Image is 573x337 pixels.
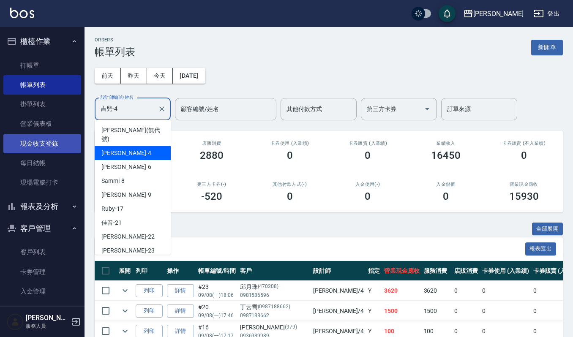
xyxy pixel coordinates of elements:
[480,281,531,301] td: 0
[238,261,311,281] th: 客戶
[521,149,527,161] h3: 0
[101,204,123,213] span: Ruby -17
[422,261,453,281] th: 服務消費
[417,182,475,187] h2: 入金儲值
[530,6,563,22] button: 登出
[167,304,194,318] a: 詳情
[7,313,24,330] img: Person
[101,126,164,144] span: [PERSON_NAME] (無代號)
[105,245,525,253] span: 訂單列表
[525,245,557,253] a: 報表匯出
[366,301,382,321] td: Y
[339,141,397,146] h2: 卡券販賣 (入業績)
[200,149,224,161] h3: 2880
[431,149,461,161] h3: 16450
[3,262,81,282] a: 卡券管理
[173,68,205,84] button: [DATE]
[452,261,480,281] th: 店販消費
[95,68,121,84] button: 前天
[311,261,366,281] th: 設計師
[101,94,134,101] label: 設計師編號/姓名
[420,102,434,116] button: Open
[473,8,524,19] div: [PERSON_NAME]
[452,301,480,321] td: 0
[196,281,238,301] td: #23
[443,190,449,202] h3: 0
[261,182,319,187] h2: 其他付款方式(-)
[480,301,531,321] td: 0
[509,190,539,202] h3: 15930
[287,190,293,202] h3: 0
[452,281,480,301] td: 0
[165,261,196,281] th: 操作
[285,323,297,332] p: (979)
[26,322,69,330] p: 服務人員
[167,284,194,297] a: 詳情
[525,242,557,255] button: 報表匯出
[3,114,81,133] a: 營業儀表板
[532,223,563,236] button: 全部展開
[495,141,553,146] h2: 卡券販賣 (不入業績)
[531,40,563,55] button: 新開單
[382,281,422,301] td: 3620
[101,190,151,199] span: [PERSON_NAME] -9
[198,291,236,299] p: 09/08 (一) 18:06
[240,312,309,319] p: 0987188662
[101,163,151,171] span: [PERSON_NAME] -6
[480,261,531,281] th: 卡券使用 (入業績)
[121,68,147,84] button: 昨天
[136,284,163,297] button: 列印
[240,283,309,291] div: 邱月珠
[422,301,453,321] td: 1500
[183,141,241,146] h2: 店販消費
[531,43,563,51] a: 新開單
[258,303,291,312] p: (0987188662)
[460,5,527,22] button: [PERSON_NAME]
[117,261,134,281] th: 展開
[196,301,238,321] td: #20
[101,149,151,158] span: [PERSON_NAME] -4
[3,30,81,52] button: 櫃檯作業
[365,149,371,161] h3: 0
[119,284,131,297] button: expand row
[119,304,131,317] button: expand row
[240,303,309,312] div: 丁云喬
[3,242,81,262] a: 客戶列表
[101,232,155,241] span: [PERSON_NAME] -22
[3,95,81,114] a: 掛單列表
[201,190,222,202] h3: -520
[417,141,475,146] h2: 業績收入
[240,291,309,299] p: 0981586596
[3,282,81,301] a: 入金管理
[95,46,135,58] h3: 帳單列表
[3,134,81,153] a: 現金收支登錄
[311,301,366,321] td: [PERSON_NAME] /4
[3,75,81,95] a: 帳單列表
[258,283,279,291] p: (470208)
[183,182,241,187] h2: 第三方卡券(-)
[196,261,238,281] th: 帳單編號/時間
[147,68,173,84] button: 今天
[3,217,81,239] button: 客戶管理
[3,153,81,173] a: 每日結帳
[101,246,155,255] span: [PERSON_NAME] -23
[10,8,34,18] img: Logo
[366,281,382,301] td: Y
[3,56,81,75] a: 打帳單
[287,149,293,161] h3: 0
[101,177,125,185] span: Sammi -8
[339,182,397,187] h2: 入金使用(-)
[134,261,165,281] th: 列印
[156,103,168,115] button: Clear
[240,323,309,332] div: [PERSON_NAME]
[311,281,366,301] td: [PERSON_NAME] /4
[95,37,135,43] h2: ORDERS
[136,304,163,318] button: 列印
[3,196,81,217] button: 報表及分析
[261,141,319,146] h2: 卡券使用 (入業績)
[198,312,236,319] p: 09/08 (一) 17:46
[422,281,453,301] td: 3620
[366,261,382,281] th: 指定
[439,5,456,22] button: save
[26,314,69,322] h5: [PERSON_NAME]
